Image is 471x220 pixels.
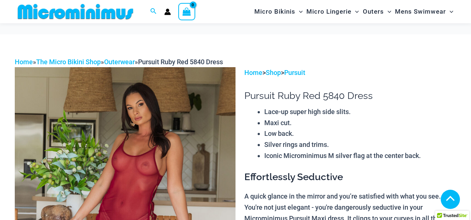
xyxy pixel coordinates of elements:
[284,69,305,76] a: Pursuit
[178,3,195,20] a: View Shopping Cart, empty
[393,2,455,21] a: Mens SwimwearMenu ToggleMenu Toggle
[395,2,446,21] span: Mens Swimwear
[244,171,456,183] h3: Effortlessly Seductive
[150,7,157,16] a: Search icon link
[244,69,262,76] a: Home
[264,150,456,161] li: Iconic Microminimus M silver flag at the center back.
[264,139,456,150] li: Silver rings and trims.
[104,58,135,66] a: Outerwear
[295,2,303,21] span: Menu Toggle
[351,2,359,21] span: Menu Toggle
[363,2,384,21] span: Outers
[138,58,223,66] span: Pursuit Ruby Red 5840 Dress
[15,58,223,66] span: » » »
[15,58,33,66] a: Home
[252,2,305,21] a: Micro BikinisMenu ToggleMenu Toggle
[251,1,456,22] nav: Site Navigation
[244,90,456,102] h1: Pursuit Ruby Red 5840 Dress
[254,2,295,21] span: Micro Bikinis
[305,2,361,21] a: Micro LingerieMenu ToggleMenu Toggle
[264,128,456,139] li: Low back.
[264,117,456,128] li: Maxi cut.
[266,69,281,76] a: Shop
[384,2,391,21] span: Menu Toggle
[15,3,136,20] img: MM SHOP LOGO FLAT
[446,2,453,21] span: Menu Toggle
[36,58,101,66] a: The Micro Bikini Shop
[164,8,171,15] a: Account icon link
[361,2,393,21] a: OutersMenu ToggleMenu Toggle
[244,67,456,78] p: > >
[306,2,351,21] span: Micro Lingerie
[264,106,456,117] li: Lace-up super high side slits.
